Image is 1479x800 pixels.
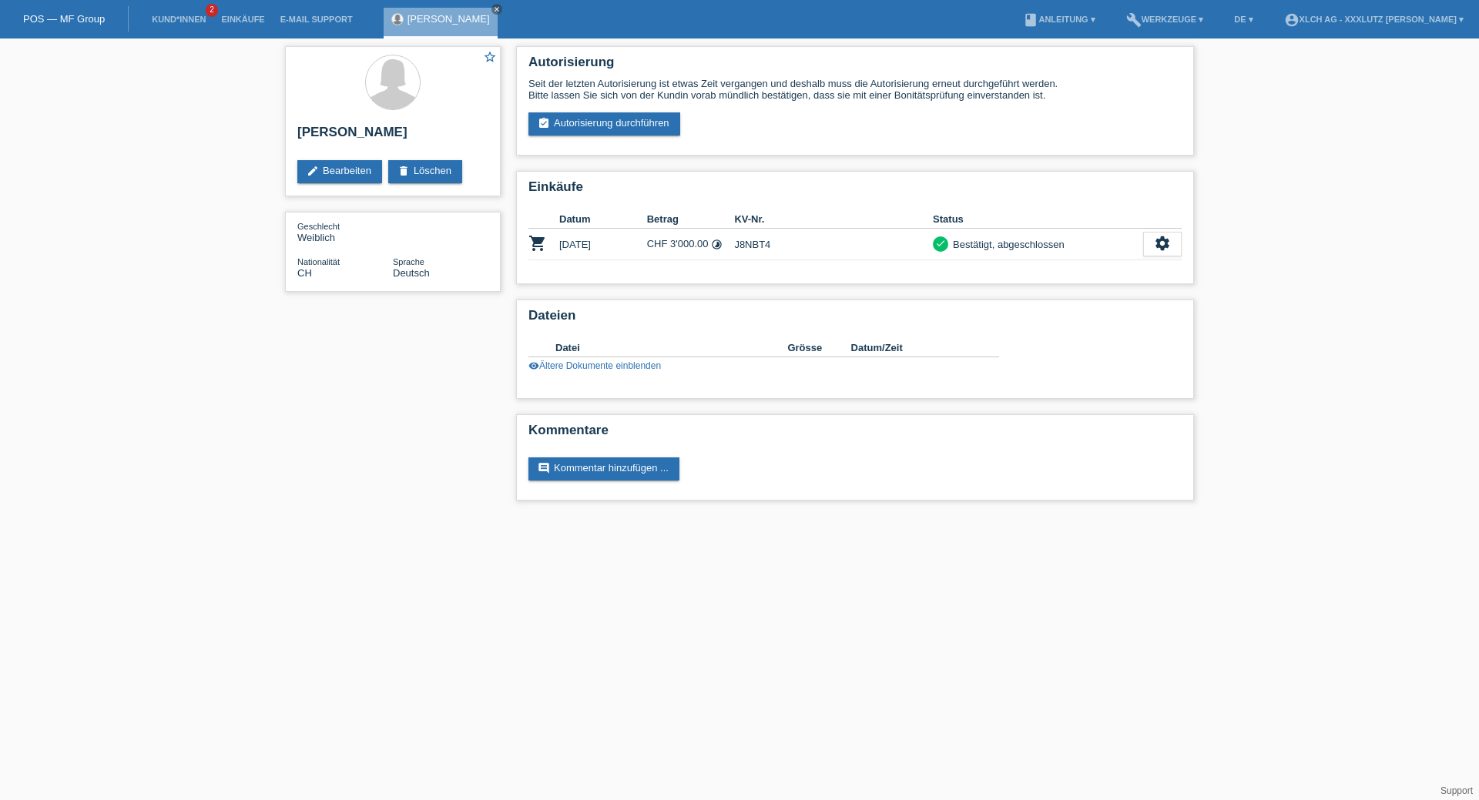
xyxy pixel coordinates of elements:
[483,50,497,66] a: star_border
[734,229,933,260] td: J8NBT4
[647,210,735,229] th: Betrag
[407,13,490,25] a: [PERSON_NAME]
[297,267,312,279] span: Schweiz
[555,339,787,357] th: Datei
[307,165,319,177] i: edit
[528,423,1182,446] h2: Kommentare
[528,457,679,480] a: commentKommentar hinzufügen ...
[23,13,105,25] a: POS — MF Group
[483,50,497,64] i: star_border
[1015,15,1102,24] a: bookAnleitung ▾
[559,210,647,229] th: Datum
[538,462,550,474] i: comment
[393,257,424,266] span: Sprache
[1154,235,1171,252] i: settings
[213,15,272,24] a: Einkäufe
[393,267,430,279] span: Deutsch
[297,257,340,266] span: Nationalität
[206,4,218,17] span: 2
[559,229,647,260] td: [DATE]
[1226,15,1260,24] a: DE ▾
[297,160,382,183] a: editBearbeiten
[493,5,501,13] i: close
[144,15,213,24] a: Kund*innen
[1276,15,1471,24] a: account_circleXLCH AG - XXXLutz [PERSON_NAME] ▾
[1126,12,1142,28] i: build
[647,229,735,260] td: CHF 3'000.00
[538,117,550,129] i: assignment_turned_in
[734,210,933,229] th: KV-Nr.
[935,238,946,249] i: check
[273,15,361,24] a: E-Mail Support
[297,125,488,148] h2: [PERSON_NAME]
[528,308,1182,331] h2: Dateien
[528,112,680,136] a: assignment_turned_inAutorisierung durchführen
[1440,785,1473,796] a: Support
[528,55,1182,78] h2: Autorisierung
[851,339,978,357] th: Datum/Zeit
[528,179,1182,203] h2: Einkäufe
[491,4,502,15] a: close
[711,239,723,250] i: Fixe Raten - Zinsübernahme durch Kunde (12 Raten)
[1284,12,1300,28] i: account_circle
[528,78,1182,101] div: Seit der letzten Autorisierung ist etwas Zeit vergangen und deshalb muss die Autorisierung erneut...
[528,234,547,253] i: POSP00025535
[397,165,410,177] i: delete
[297,222,340,231] span: Geschlecht
[528,360,539,371] i: visibility
[528,360,661,371] a: visibilityÄltere Dokumente einblenden
[1118,15,1212,24] a: buildWerkzeuge ▾
[787,339,850,357] th: Grösse
[948,236,1065,253] div: Bestätigt, abgeschlossen
[933,210,1143,229] th: Status
[297,220,393,243] div: Weiblich
[388,160,462,183] a: deleteLöschen
[1023,12,1038,28] i: book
